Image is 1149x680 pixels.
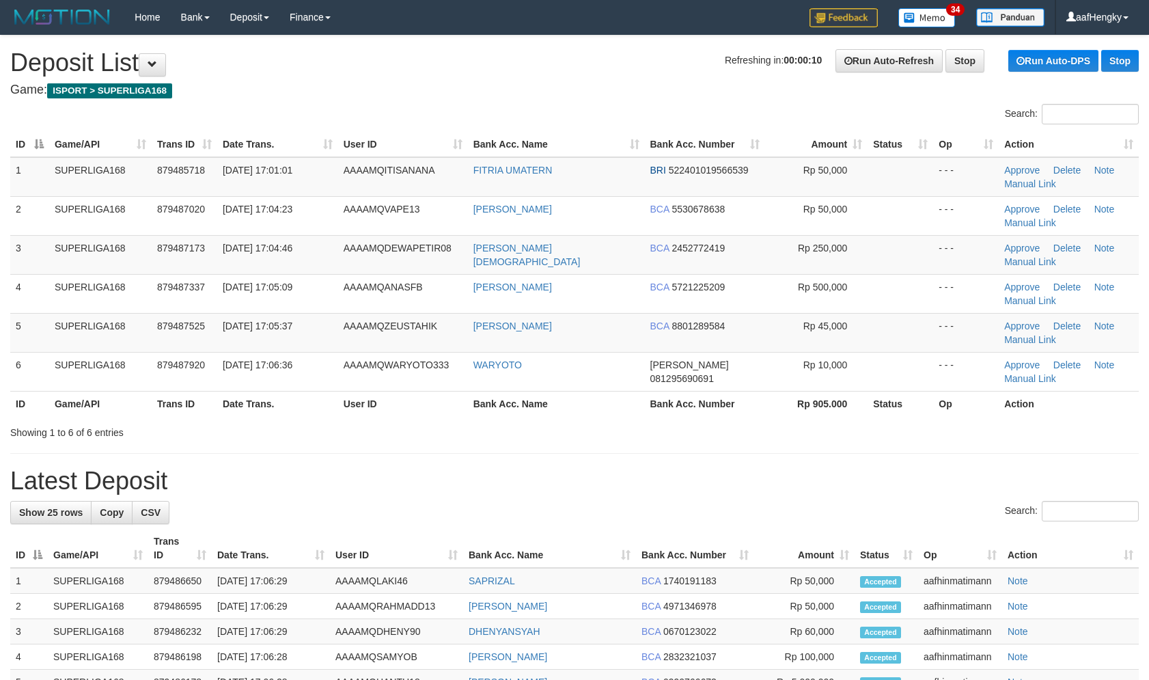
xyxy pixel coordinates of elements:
[650,165,666,176] span: BRI
[469,626,540,637] a: DHENYANSYAH
[933,313,999,352] td: - - -
[650,204,669,215] span: BCA
[48,619,148,644] td: SUPERLIGA168
[868,391,933,416] th: Status
[212,568,330,594] td: [DATE] 17:06:29
[1053,243,1081,254] a: Delete
[1008,601,1028,612] a: Note
[999,391,1139,416] th: Action
[473,359,522,370] a: WARYOTO
[1042,501,1139,521] input: Search:
[1053,204,1081,215] a: Delete
[338,391,468,416] th: User ID
[344,165,435,176] span: AAAAMQITISANANA
[636,529,754,568] th: Bank Acc. Number: activate to sort column ascending
[1053,359,1081,370] a: Delete
[1005,104,1139,124] label: Search:
[650,282,669,293] span: BCA
[1094,321,1115,331] a: Note
[469,651,547,662] a: [PERSON_NAME]
[330,529,463,568] th: User ID: activate to sort column ascending
[10,619,48,644] td: 3
[641,651,661,662] span: BCA
[1094,204,1115,215] a: Note
[212,619,330,644] td: [DATE] 17:06:29
[1008,575,1028,586] a: Note
[157,204,205,215] span: 879487020
[10,49,1139,77] h1: Deposit List
[49,157,152,197] td: SUPERLIGA168
[1008,651,1028,662] a: Note
[672,321,725,331] span: Copy 8801289584 to clipboard
[10,644,48,670] td: 4
[344,282,423,293] span: AAAAMQANASFB
[1008,50,1098,72] a: Run Auto-DPS
[765,132,868,157] th: Amount: activate to sort column ascending
[223,282,292,293] span: [DATE] 17:05:09
[918,619,1002,644] td: aafhinmatimann
[1004,282,1040,293] a: Approve
[148,594,212,619] td: 879486595
[1053,282,1081,293] a: Delete
[217,391,338,416] th: Date Trans.
[663,626,717,637] span: Copy 0670123022 to clipboard
[157,243,205,254] span: 879487173
[645,391,766,416] th: Bank Acc. Number
[809,8,878,27] img: Feedback.jpg
[10,352,49,391] td: 6
[223,359,292,370] span: [DATE] 17:06:36
[754,529,855,568] th: Amount: activate to sort column ascending
[1042,104,1139,124] input: Search:
[132,501,169,524] a: CSV
[148,529,212,568] th: Trans ID: activate to sort column ascending
[152,391,217,416] th: Trans ID
[47,83,172,98] span: ISPORT > SUPERLIGA168
[10,132,49,157] th: ID: activate to sort column descending
[933,157,999,197] td: - - -
[48,529,148,568] th: Game/API: activate to sort column ascending
[141,507,161,518] span: CSV
[798,243,847,254] span: Rp 250,000
[338,132,468,157] th: User ID: activate to sort column ascending
[933,132,999,157] th: Op: activate to sort column ascending
[10,420,469,439] div: Showing 1 to 6 of 6 entries
[650,243,669,254] span: BCA
[1094,243,1115,254] a: Note
[91,501,133,524] a: Copy
[49,274,152,313] td: SUPERLIGA168
[10,568,48,594] td: 1
[650,373,714,384] span: Copy 081295690691 to clipboard
[212,644,330,670] td: [DATE] 17:06:28
[663,651,717,662] span: Copy 2832321037 to clipboard
[19,507,83,518] span: Show 25 rows
[1008,626,1028,637] a: Note
[1004,256,1056,267] a: Manual Link
[933,196,999,235] td: - - -
[148,644,212,670] td: 879486198
[468,391,645,416] th: Bank Acc. Name
[1094,359,1115,370] a: Note
[754,644,855,670] td: Rp 100,000
[860,601,901,613] span: Accepted
[1053,165,1081,176] a: Delete
[765,391,868,416] th: Rp 905.000
[157,321,205,331] span: 879487525
[1004,217,1056,228] a: Manual Link
[223,165,292,176] span: [DATE] 17:01:01
[803,204,848,215] span: Rp 50,000
[860,627,901,638] span: Accepted
[933,352,999,391] td: - - -
[999,132,1139,157] th: Action: activate to sort column ascending
[48,594,148,619] td: SUPERLIGA168
[1004,295,1056,306] a: Manual Link
[784,55,822,66] strong: 00:00:10
[754,594,855,619] td: Rp 50,000
[1004,204,1040,215] a: Approve
[49,196,152,235] td: SUPERLIGA168
[330,644,463,670] td: AAAAMQSAMYOB
[48,568,148,594] td: SUPERLIGA168
[803,359,848,370] span: Rp 10,000
[10,196,49,235] td: 2
[330,619,463,644] td: AAAAMQDHENY90
[344,243,452,254] span: AAAAMQDEWAPETIR08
